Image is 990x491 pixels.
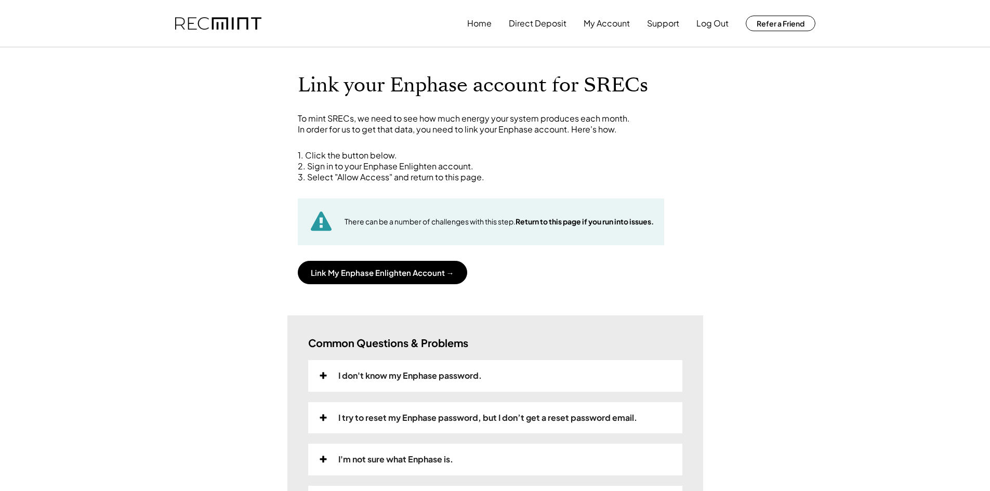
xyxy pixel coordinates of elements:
div: I don't know my Enphase password. [338,370,482,381]
div: To mint SRECs, we need to see how much energy your system produces each month. In order for us to... [298,113,693,135]
div: 1. Click the button below. 2. Sign in to your Enphase Enlighten account. 3. Select "Allow Access"... [298,150,693,182]
button: Link My Enphase Enlighten Account → [298,261,467,284]
div: I'm not sure what Enphase is. [338,454,453,465]
button: Home [467,13,492,34]
button: Direct Deposit [509,13,566,34]
h3: Common Questions & Problems [308,336,468,350]
img: recmint-logotype%403x.png [175,17,261,30]
button: My Account [584,13,630,34]
button: Refer a Friend [746,16,815,31]
button: Support [647,13,679,34]
strong: Return to this page if you run into issues. [516,217,654,226]
div: There can be a number of challenges with this step. [345,217,654,227]
button: Log Out [696,13,729,34]
h1: Link your Enphase account for SRECs [298,73,693,98]
div: I try to reset my Enphase password, but I don’t get a reset password email. [338,413,637,423]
